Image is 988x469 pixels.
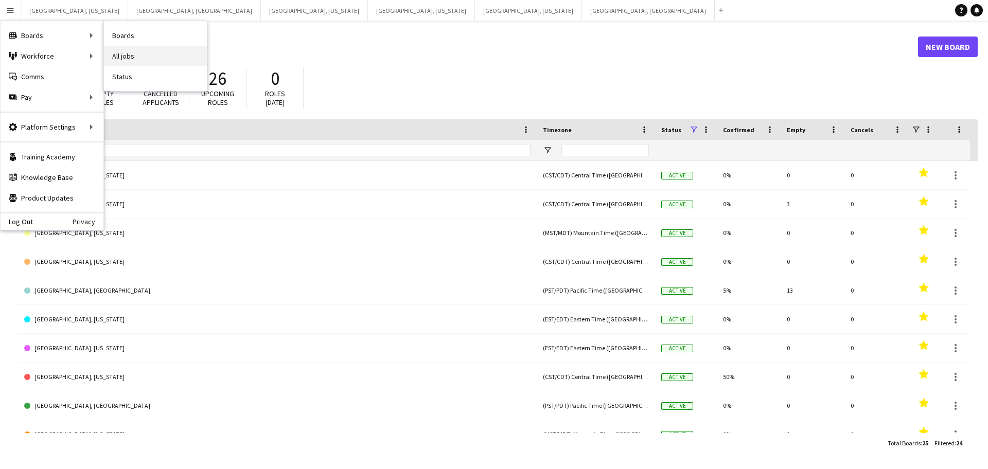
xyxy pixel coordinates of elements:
[104,46,207,66] a: All jobs
[661,373,693,381] span: Active
[24,161,531,190] a: [GEOGRAPHIC_DATA], [US_STATE]
[781,161,844,189] div: 0
[787,126,805,134] span: Empty
[128,1,261,21] button: [GEOGRAPHIC_DATA], [GEOGRAPHIC_DATA]
[73,218,103,226] a: Privacy
[661,316,693,323] span: Active
[543,126,572,134] span: Timezone
[956,439,962,447] span: 24
[271,67,279,90] span: 0
[368,1,475,21] button: [GEOGRAPHIC_DATA], [US_STATE]
[537,276,655,304] div: (PST/PDT) Pacific Time ([GEOGRAPHIC_DATA] & [GEOGRAPHIC_DATA])
[24,276,531,305] a: [GEOGRAPHIC_DATA], [GEOGRAPHIC_DATA]
[537,391,655,420] div: (PST/PDT) Pacific Time ([GEOGRAPHIC_DATA] & [GEOGRAPHIC_DATA])
[661,126,681,134] span: Status
[922,439,928,447] span: 25
[24,305,531,334] a: [GEOGRAPHIC_DATA], [US_STATE]
[661,402,693,410] span: Active
[24,391,531,420] a: [GEOGRAPHIC_DATA], [GEOGRAPHIC_DATA]
[1,25,103,46] div: Boards
[661,229,693,237] span: Active
[717,161,781,189] div: 0%
[781,391,844,420] div: 0
[24,219,531,247] a: [GEOGRAPHIC_DATA], [US_STATE]
[781,420,844,448] div: 1
[537,219,655,247] div: (MST/MDT) Mountain Time ([GEOGRAPHIC_DATA] & [GEOGRAPHIC_DATA])
[781,190,844,218] div: 3
[844,161,908,189] div: 0
[104,25,207,46] a: Boards
[781,247,844,276] div: 0
[934,439,955,447] span: Filtered
[717,363,781,391] div: 50%
[1,188,103,208] a: Product Updates
[43,144,531,156] input: Board name Filter Input
[537,190,655,218] div: (CST/CDT) Central Time ([GEOGRAPHIC_DATA] & [GEOGRAPHIC_DATA])
[781,305,844,333] div: 0
[717,276,781,304] div: 5%
[1,147,103,167] a: Training Academy
[537,161,655,189] div: (CST/CDT) Central Time ([GEOGRAPHIC_DATA] & [GEOGRAPHIC_DATA])
[21,1,128,21] button: [GEOGRAPHIC_DATA], [US_STATE]
[661,201,693,208] span: Active
[781,276,844,304] div: 13
[844,305,908,333] div: 0
[265,89,285,107] span: Roles [DATE]
[844,363,908,391] div: 0
[661,258,693,266] span: Active
[1,167,103,188] a: Knowledge Base
[717,219,781,247] div: 0%
[844,391,908,420] div: 0
[1,66,103,87] a: Comms
[918,37,978,57] a: New Board
[537,247,655,276] div: (CST/CDT) Central Time ([GEOGRAPHIC_DATA] & [GEOGRAPHIC_DATA])
[717,420,781,448] div: 0%
[1,87,103,107] div: Pay
[717,305,781,333] div: 0%
[1,46,103,66] div: Workforce
[1,117,103,137] div: Platform Settings
[24,190,531,219] a: [GEOGRAPHIC_DATA], [US_STATE]
[537,420,655,448] div: (MST/MDT) Mountain Time ([GEOGRAPHIC_DATA] & [GEOGRAPHIC_DATA])
[143,89,179,107] span: Cancelled applicants
[717,247,781,276] div: 0%
[537,334,655,362] div: (EST/EDT) Eastern Time ([GEOGRAPHIC_DATA] & [GEOGRAPHIC_DATA])
[661,287,693,295] span: Active
[24,334,531,363] a: [GEOGRAPHIC_DATA], [US_STATE]
[888,433,928,453] div: :
[18,39,918,55] h1: Boards
[24,420,531,449] a: [GEOGRAPHIC_DATA], [US_STATE]
[844,190,908,218] div: 0
[781,334,844,362] div: 0
[781,363,844,391] div: 0
[844,334,908,362] div: 0
[661,431,693,439] span: Active
[537,305,655,333] div: (EST/EDT) Eastern Time ([GEOGRAPHIC_DATA] & [GEOGRAPHIC_DATA])
[717,391,781,420] div: 0%
[1,218,33,226] a: Log Out
[24,363,531,391] a: [GEOGRAPHIC_DATA], [US_STATE]
[717,190,781,218] div: 0%
[475,1,582,21] button: [GEOGRAPHIC_DATA], [US_STATE]
[723,126,754,134] span: Confirmed
[844,219,908,247] div: 0
[582,1,715,21] button: [GEOGRAPHIC_DATA], [GEOGRAPHIC_DATA]
[661,345,693,352] span: Active
[717,334,781,362] div: 0%
[201,89,234,107] span: Upcoming roles
[851,126,873,134] span: Cancels
[261,1,368,21] button: [GEOGRAPHIC_DATA], [US_STATE]
[537,363,655,391] div: (CST/CDT) Central Time ([GEOGRAPHIC_DATA] & [GEOGRAPHIC_DATA])
[543,146,552,155] button: Open Filter Menu
[844,276,908,304] div: 0
[934,433,962,453] div: :
[104,66,207,87] a: Status
[781,219,844,247] div: 0
[844,247,908,276] div: 0
[844,420,908,448] div: 0
[661,172,693,179] span: Active
[888,439,921,447] span: Total Boards
[24,247,531,276] a: [GEOGRAPHIC_DATA], [US_STATE]
[209,67,226,90] span: 26
[561,144,649,156] input: Timezone Filter Input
